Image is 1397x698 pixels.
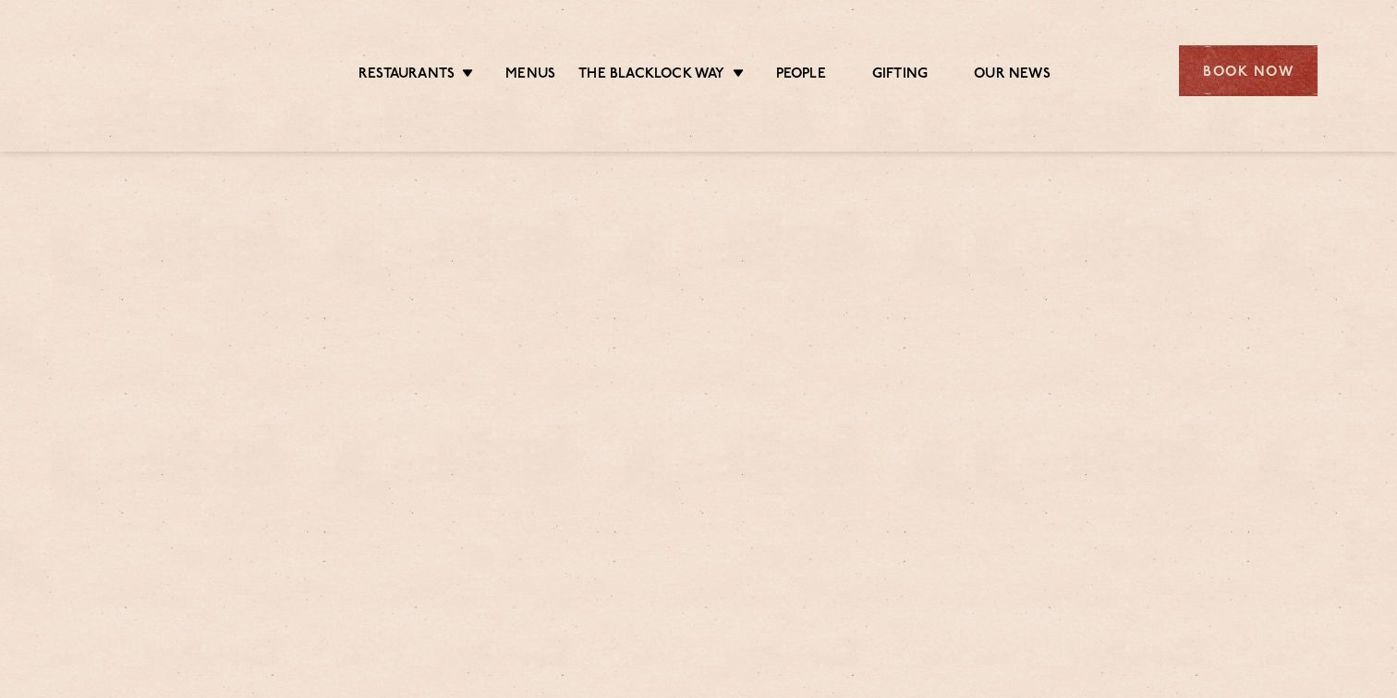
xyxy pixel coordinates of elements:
[776,66,826,86] a: People
[358,66,455,86] a: Restaurants
[578,66,724,86] a: The Blacklock Way
[1179,45,1318,96] div: Book Now
[872,66,928,86] a: Gifting
[79,18,239,124] img: svg%3E
[974,66,1051,86] a: Our News
[505,66,555,86] a: Menus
